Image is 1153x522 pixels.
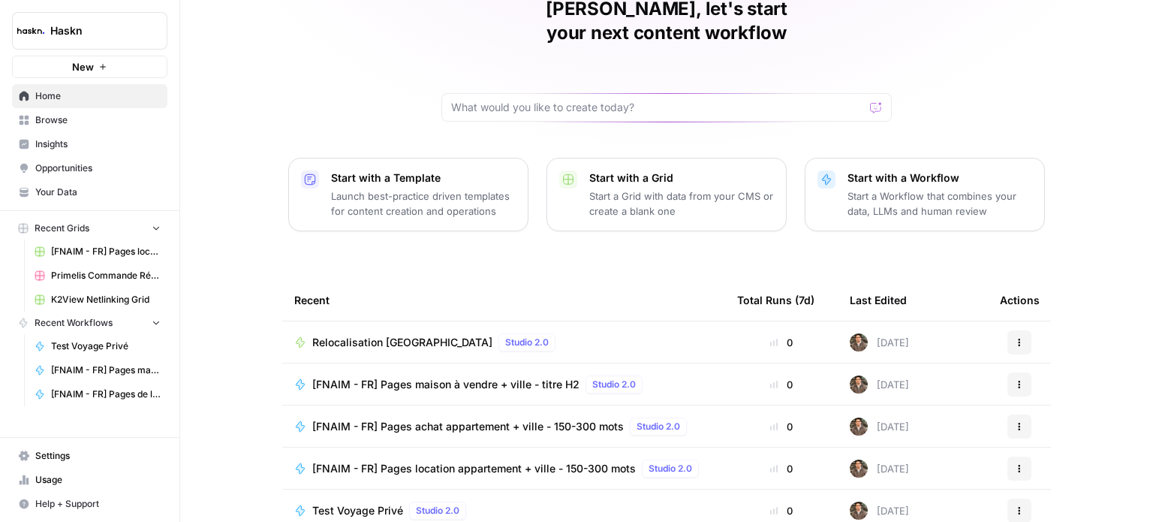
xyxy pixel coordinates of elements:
a: [FNAIM - FR] Pages maison à vendre + ville - titre H2Studio 2.0 [294,376,713,394]
span: Your Data [35,186,161,199]
img: dizo4u6k27cofk4obq9v5qvvdkyt [850,333,868,352]
a: [FNAIM - FR] Pages location appartement + ville - 150-300 mots Grid [28,240,167,264]
div: 0 [737,419,826,434]
a: Opportunities [12,156,167,180]
span: Test Voyage Privé [312,503,403,518]
input: What would you like to create today? [451,100,864,115]
span: [FNAIM - FR] Pages de liste de résultats d'annonces [51,388,161,401]
button: Workspace: Haskn [12,12,167,50]
a: Test Voyage PrivéStudio 2.0 [294,502,713,520]
div: [DATE] [850,502,909,520]
span: Recent Workflows [35,316,113,330]
span: [FNAIM - FR] Pages achat appartement + ville - 150-300 mots [312,419,624,434]
a: [FNAIM - FR] Pages achat appartement + ville - 150-300 motsStudio 2.0 [294,418,713,436]
div: Recent [294,279,713,321]
div: Last Edited [850,279,907,321]
button: New [12,56,167,78]
img: dizo4u6k27cofk4obq9v5qvvdkyt [850,418,868,436]
p: Start with a Grid [589,170,774,186]
div: Actions [1000,279,1040,321]
span: Studio 2.0 [505,336,549,349]
a: Your Data [12,180,167,204]
span: Studio 2.0 [649,462,692,475]
a: Test Voyage Privé [28,334,167,358]
div: 0 [737,461,826,476]
img: Haskn Logo [17,17,44,44]
div: Total Runs (7d) [737,279,814,321]
span: Recent Grids [35,222,89,235]
img: dizo4u6k27cofk4obq9v5qvvdkyt [850,502,868,520]
span: Browse [35,113,161,127]
a: Home [12,84,167,108]
a: K2View Netlinking Grid [28,288,167,312]
a: [FNAIM - FR] Pages de liste de résultats d'annonces [28,382,167,406]
button: Recent Workflows [12,312,167,334]
span: [FNAIM - FR] Pages maison à vendre + ville - titre H2 [51,364,161,377]
a: Insights [12,132,167,156]
span: K2View Netlinking Grid [51,293,161,306]
p: Start a Workflow that combines your data, LLMs and human review [847,189,1032,219]
div: [DATE] [850,333,909,352]
p: Start with a Workflow [847,170,1032,186]
div: 0 [737,377,826,392]
img: dizo4u6k27cofk4obq9v5qvvdkyt [850,460,868,478]
span: Usage [35,473,161,487]
div: 0 [737,503,826,518]
p: Start with a Template [331,170,516,186]
span: Primelis Commande Rédaction Netlinking (2).csv [51,269,161,282]
div: [DATE] [850,376,909,394]
a: Primelis Commande Rédaction Netlinking (2).csv [28,264,167,288]
span: Opportunities [35,161,161,175]
button: Start with a TemplateLaunch best-practice driven templates for content creation and operations [288,158,528,231]
span: [FNAIM - FR] Pages maison à vendre + ville - titre H2 [312,377,580,392]
button: Start with a WorkflowStart a Workflow that combines your data, LLMs and human review [805,158,1045,231]
div: [DATE] [850,418,909,436]
button: Help + Support [12,492,167,516]
a: [FNAIM - FR] Pages location appartement + ville - 150-300 motsStudio 2.0 [294,460,713,478]
a: Browse [12,108,167,132]
button: Recent Grids [12,217,167,240]
span: Relocalisation [GEOGRAPHIC_DATA] [312,335,492,350]
a: [FNAIM - FR] Pages maison à vendre + ville - titre H2 [28,358,167,382]
span: Help + Support [35,497,161,511]
button: Start with a GridStart a Grid with data from your CMS or create a blank one [546,158,787,231]
span: Studio 2.0 [637,420,680,433]
span: Haskn [50,23,141,38]
a: Relocalisation [GEOGRAPHIC_DATA]Studio 2.0 [294,333,713,352]
span: Studio 2.0 [416,504,459,517]
p: Start a Grid with data from your CMS or create a blank one [589,189,774,219]
span: Studio 2.0 [592,378,636,391]
span: Test Voyage Privé [51,339,161,353]
span: New [72,59,94,74]
a: Usage [12,468,167,492]
span: Home [35,89,161,103]
a: Settings [12,444,167,468]
img: dizo4u6k27cofk4obq9v5qvvdkyt [850,376,868,394]
span: [FNAIM - FR] Pages location appartement + ville - 150-300 mots [312,461,636,476]
div: [DATE] [850,460,909,478]
span: Settings [35,449,161,463]
p: Launch best-practice driven templates for content creation and operations [331,189,516,219]
span: [FNAIM - FR] Pages location appartement + ville - 150-300 mots Grid [51,245,161,258]
span: Insights [35,137,161,151]
div: 0 [737,335,826,350]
